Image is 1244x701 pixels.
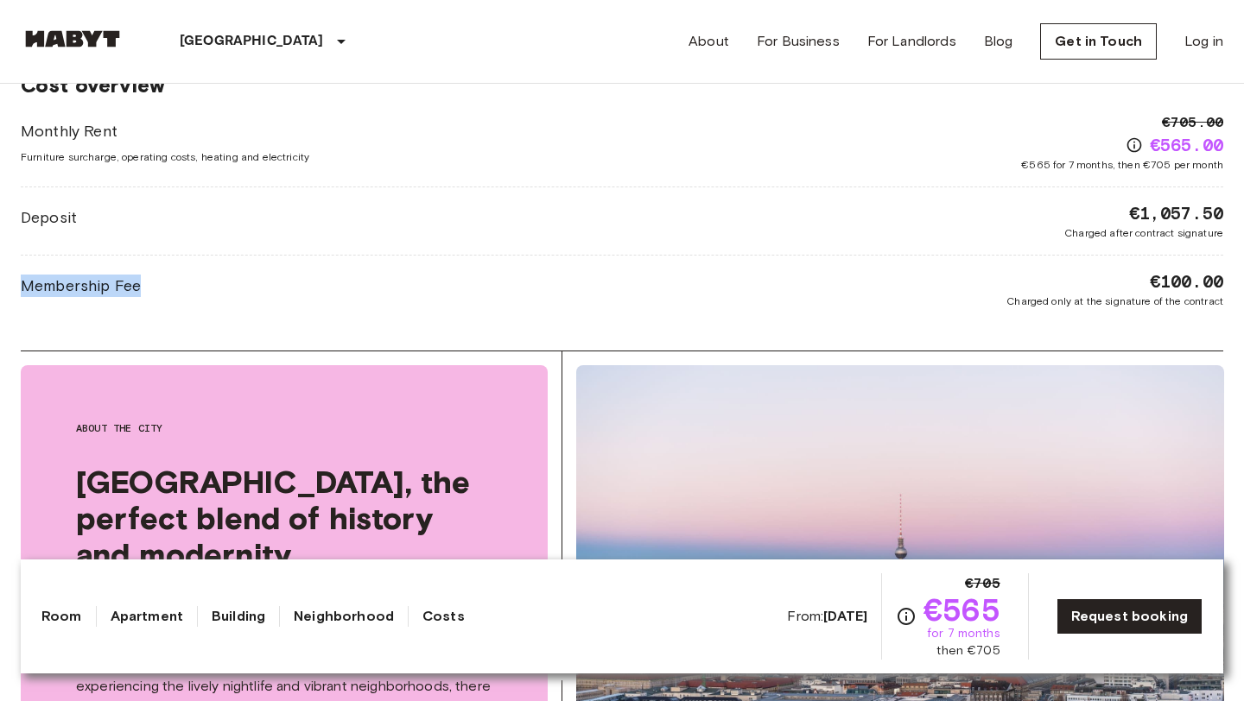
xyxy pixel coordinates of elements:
[1126,136,1143,154] svg: Check cost overview for full price breakdown. Please note that discounts apply to new joiners onl...
[757,31,840,52] a: For Business
[1184,31,1223,52] a: Log in
[76,464,492,572] span: [GEOGRAPHIC_DATA], the perfect blend of history and modernity
[1057,598,1203,635] a: Request booking
[787,607,867,626] span: From:
[212,606,265,627] a: Building
[21,149,309,165] span: Furniture surcharge, operating costs, heating and electricity
[1006,294,1223,309] span: Charged only at the signature of the contract
[896,606,917,627] svg: Check cost overview for full price breakdown. Please note that discounts apply to new joiners onl...
[76,420,492,436] span: About the city
[923,594,1000,625] span: €565
[1021,157,1223,173] span: €565 for 7 months, then €705 per month
[294,606,394,627] a: Neighborhood
[422,606,465,627] a: Costs
[180,31,324,52] p: [GEOGRAPHIC_DATA]
[936,642,1000,660] span: then €705
[927,625,1000,642] span: for 7 months
[1040,23,1157,60] a: Get in Touch
[1064,225,1223,241] span: Charged after contract signature
[965,573,1000,594] span: €705
[21,206,77,229] span: Deposit
[41,606,82,627] a: Room
[1150,269,1223,294] span: €100.00
[823,608,867,624] b: [DATE]
[111,606,183,627] a: Apartment
[1162,112,1223,133] span: €705.00
[21,120,309,142] span: Monthly Rent
[984,31,1013,52] a: Blog
[689,31,729,52] a: About
[867,31,956,52] a: For Landlords
[21,30,124,47] img: Habyt
[21,73,1223,98] span: Cost overview
[1150,133,1223,157] span: €565.00
[1129,201,1223,225] span: €1,057.50
[21,275,141,297] span: Membership Fee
